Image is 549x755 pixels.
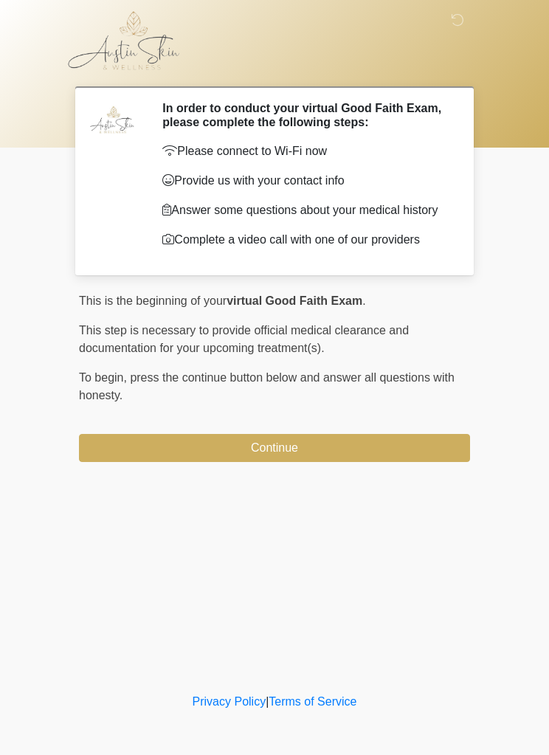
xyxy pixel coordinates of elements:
img: Agent Avatar [90,101,134,145]
span: To begin, [79,371,130,384]
h2: In order to conduct your virtual Good Faith Exam, please complete the following steps: [162,101,448,129]
span: This step is necessary to provide official medical clearance and documentation for your upcoming ... [79,324,409,354]
p: Provide us with your contact info [162,172,448,190]
img: Austin Skin & Wellness Logo [64,11,195,70]
p: Please connect to Wi-Fi now [162,142,448,160]
a: | [266,695,269,708]
p: Answer some questions about your medical history [162,201,448,219]
a: Terms of Service [269,695,356,708]
strong: virtual Good Faith Exam [227,294,362,307]
button: Continue [79,434,470,462]
span: . [362,294,365,307]
p: Complete a video call with one of our providers [162,231,448,249]
a: Privacy Policy [193,695,266,708]
span: press the continue button below and answer all questions with honesty. [79,371,455,401]
span: This is the beginning of your [79,294,227,307]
